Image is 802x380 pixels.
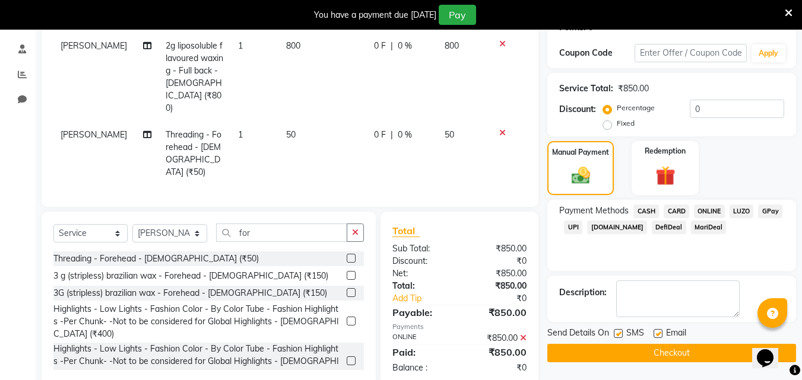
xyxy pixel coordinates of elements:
span: GPay [758,205,782,218]
div: Paid: [383,345,459,359]
div: Description: [559,286,607,299]
span: [PERSON_NAME] [61,129,127,140]
img: _gift.svg [649,164,681,188]
div: Sub Total: [383,242,459,255]
div: Payable: [383,305,459,320]
input: Search or Scan [216,223,347,242]
div: Service Total: [559,82,613,95]
span: 1 [238,40,243,51]
div: Highlights - Low Lights - Fashion Color - By Color Tube - Fashion Highlights -Per Chunk- -Not to ... [53,343,342,380]
span: 0 % [398,40,412,52]
span: 0 F [374,40,386,52]
span: SMS [626,327,644,341]
button: Apply [752,44,785,62]
span: [DOMAIN_NAME] [587,221,647,234]
div: 3G (stripless) brazilian wax - Forehead - [DEMOGRAPHIC_DATA] (₹150) [53,287,327,299]
span: MariDeal [691,221,727,234]
label: Percentage [617,103,655,113]
span: 0 % [398,129,412,141]
span: | [391,129,393,141]
span: Threading - Forehead - [DEMOGRAPHIC_DATA] (₹50) [166,129,221,177]
div: ₹0 [459,255,535,267]
div: Net: [383,267,459,280]
div: Highlights - Low Lights - Fashion Color - By Color Tube - Fashion Highlights -Per Chunk- -Not to ... [53,303,342,340]
div: Balance : [383,362,459,374]
span: 800 [445,40,459,51]
label: Fixed [617,118,635,129]
label: Redemption [645,146,686,157]
iframe: chat widget [752,333,790,368]
span: 50 [445,129,454,140]
span: ONLINE [694,205,725,218]
span: Send Details On [547,327,609,341]
span: Email [666,327,686,341]
div: ₹850.00 [459,242,535,255]
div: Coupon Code [559,47,634,59]
img: _cash.svg [566,165,596,186]
div: ₹850.00 [459,280,535,292]
button: Checkout [547,344,796,362]
div: Discount: [559,103,596,116]
div: Threading - Forehead - [DEMOGRAPHIC_DATA] (₹50) [53,253,259,265]
div: ONLINE [383,332,459,344]
div: ₹850.00 [459,332,535,344]
span: Total [392,225,420,237]
div: ₹850.00 [459,345,535,359]
span: UPI [564,221,582,234]
span: 1 [238,129,243,140]
span: 2g liposoluble flavoured waxing - Full back - [DEMOGRAPHIC_DATA] (₹800) [166,40,223,113]
input: Enter Offer / Coupon Code [635,44,747,62]
span: CARD [664,205,689,218]
span: 50 [286,129,296,140]
span: LUZO [730,205,754,218]
span: 0 F [374,129,386,141]
div: ₹850.00 [459,267,535,280]
div: 3 g (stripless) brazilian wax - Forehead - [DEMOGRAPHIC_DATA] (₹150) [53,270,328,282]
a: Add Tip [383,292,472,305]
span: DefiDeal [652,221,686,234]
div: ₹850.00 [459,305,535,320]
div: ₹0 [473,292,536,305]
span: | [391,40,393,52]
span: 800 [286,40,300,51]
span: Payment Methods [559,205,629,217]
div: ₹850.00 [618,82,649,95]
div: You have a payment due [DATE] [314,9,436,21]
div: Total: [383,280,459,292]
button: Pay [439,5,476,25]
span: [PERSON_NAME] [61,40,127,51]
div: Discount: [383,255,459,267]
label: Manual Payment [552,147,609,158]
div: ₹0 [459,362,535,374]
div: Payments [392,322,527,332]
span: CASH [633,205,659,218]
